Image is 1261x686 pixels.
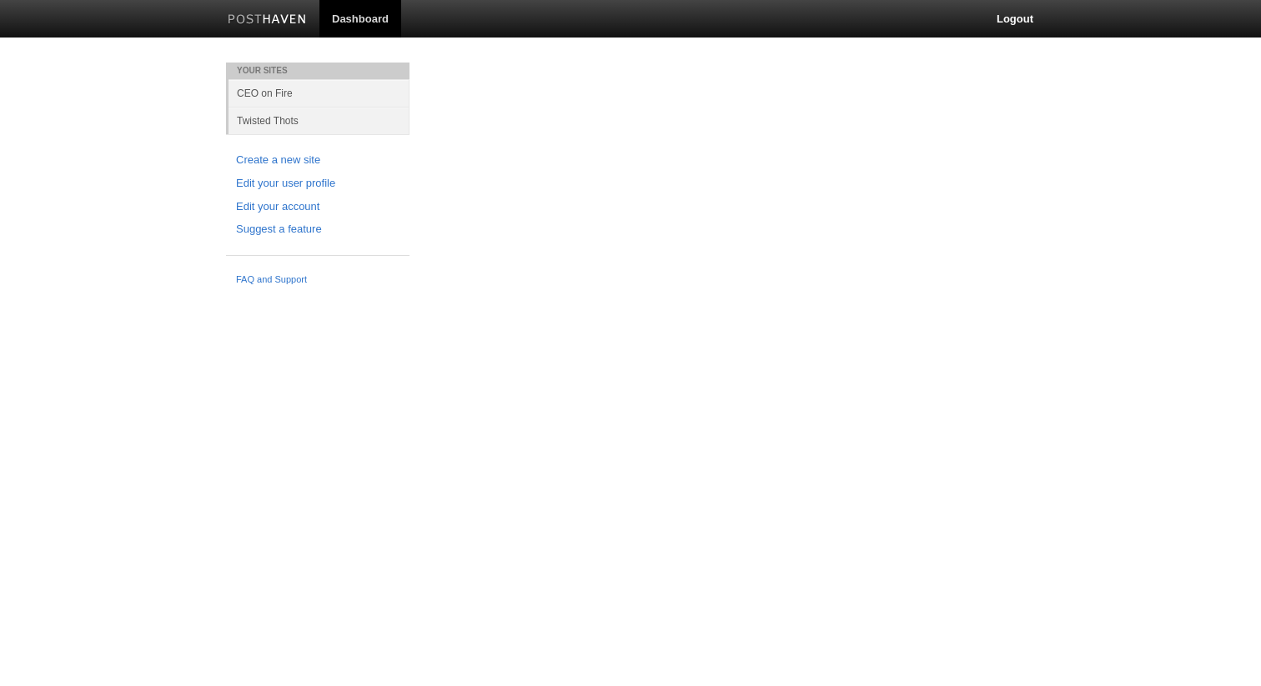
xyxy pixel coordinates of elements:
[236,152,399,169] a: Create a new site
[226,63,409,79] li: Your Sites
[229,79,409,107] a: CEO on Fire
[236,198,399,216] a: Edit your account
[236,221,399,238] a: Suggest a feature
[236,175,399,193] a: Edit your user profile
[229,107,409,134] a: Twisted Thots
[236,273,399,288] a: FAQ and Support
[228,14,307,27] img: Posthaven-bar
